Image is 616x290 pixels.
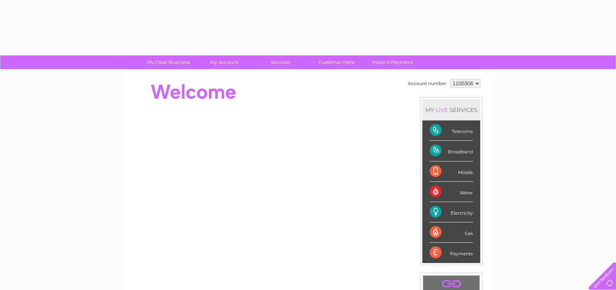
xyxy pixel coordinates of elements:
div: LIVE [434,106,450,113]
div: Mobile [430,161,473,182]
a: My Clear Business [138,55,199,69]
div: Telecoms [430,120,473,141]
div: Broadband [430,141,473,161]
div: Water [430,182,473,202]
td: Account number [406,77,448,90]
a: My Account [194,55,255,69]
div: Gas [430,222,473,243]
a: Customer Help [306,55,367,69]
a: Make A Payment [362,55,423,69]
div: Electricity [430,202,473,222]
div: Payments [430,243,473,263]
div: MY SERVICES [422,99,480,120]
a: Services [250,55,311,69]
